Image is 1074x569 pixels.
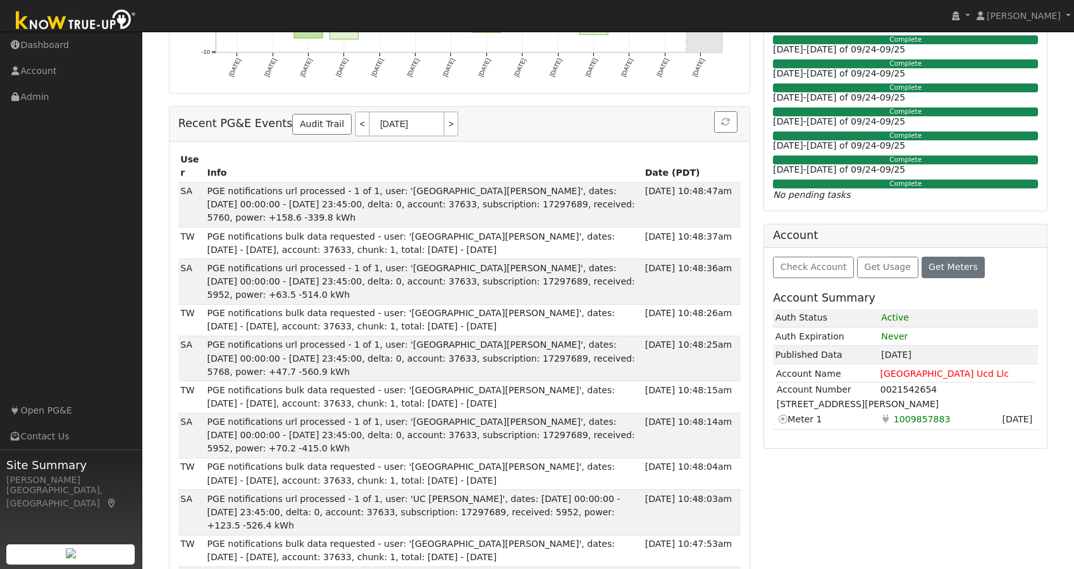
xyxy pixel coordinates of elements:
[714,111,738,133] button: Refresh
[178,304,205,336] td: Trevor Williams
[9,7,142,35] img: Know True-Up
[205,228,643,259] td: PGE notifications bulk data requested - user: '[GEOGRAPHIC_DATA][PERSON_NAME]', dates: [DATE] - [...
[643,336,741,381] td: [DATE] 10:48:25am
[922,257,985,278] button: Get Meters
[178,535,205,566] td: Trevor Williams
[776,397,1035,412] td: [STREET_ADDRESS][PERSON_NAME]
[178,259,205,304] td: SDP Admin
[773,68,1038,79] h6: [DATE]-[DATE] of 09/24-09/25
[299,57,313,78] text: [DATE]
[643,259,741,304] td: [DATE] 10:48:36am
[880,382,1035,398] td: 0021542654
[263,57,278,78] text: [DATE]
[773,190,850,200] i: No pending tasks
[204,27,210,34] text: -8
[643,535,741,566] td: [DATE] 10:47:53am
[880,412,892,425] i: Electricity
[178,150,205,182] th: User
[477,57,491,78] text: [DATE]
[773,327,879,346] td: Auth Expiration
[178,336,205,381] td: SDP Admin
[178,182,205,227] td: SDP Admin
[643,381,741,413] td: [DATE] 10:48:15am
[205,336,643,381] td: PGE notifications url processed - 1 of 1, user: '[GEOGRAPHIC_DATA][PERSON_NAME]', dates: [DATE] 0...
[776,412,880,427] td: Meter 1
[178,413,205,458] td: SDP Admin
[205,458,643,489] td: PGE notifications bulk data requested - user: '[GEOGRAPHIC_DATA][PERSON_NAME]', dates: [DATE] - [...
[370,57,385,78] text: [DATE]
[201,48,211,55] text: -10
[355,111,369,137] a: <
[205,150,643,182] th: Info
[773,309,879,327] td: Auth Status
[620,57,634,78] text: [DATE]
[773,140,1038,151] h6: [DATE]-[DATE] of 09/24-09/25
[205,413,643,458] td: PGE notifications url processed - 1 of 1, user: '[GEOGRAPHIC_DATA][PERSON_NAME]', dates: [DATE] 0...
[857,257,918,278] button: Get Usage
[178,458,205,489] td: Trevor Williams
[405,57,420,78] text: [DATE]
[445,111,459,137] a: >
[929,262,978,272] span: Get Meters
[334,57,349,78] text: [DATE]
[548,57,563,78] text: [DATE]
[584,57,598,78] text: [DATE]
[777,412,788,425] i: Current meter
[776,382,880,398] td: Account Number
[643,150,741,182] th: Date (PDT)
[773,44,1038,55] h6: [DATE]-[DATE] of 09/24-09/25
[292,114,351,135] a: Audit Trail
[1000,412,1035,426] span: Sign Date
[773,92,1038,103] h6: [DATE]-[DATE] of 09/24-09/25
[643,490,741,535] td: [DATE] 10:48:03am
[643,182,741,227] td: [DATE] 10:48:47am
[178,381,205,413] td: Trevor Williams
[205,304,643,336] td: PGE notifications bulk data requested - user: '[GEOGRAPHIC_DATA][PERSON_NAME]', dates: [DATE] - [...
[205,182,643,227] td: PGE notifications url processed - 1 of 1, user: '[GEOGRAPHIC_DATA][PERSON_NAME]', dates: [DATE] 0...
[773,346,879,364] td: Published Data
[178,490,205,535] td: SDP Admin
[781,262,847,272] span: Check Account
[441,57,456,78] text: [DATE]
[880,367,1036,381] td: [GEOGRAPHIC_DATA] Ucd Llc
[775,367,880,381] td: Account Name
[865,262,911,272] span: Get Usage
[205,381,643,413] td: PGE notifications bulk data requested - user: '[GEOGRAPHIC_DATA][PERSON_NAME]', dates: [DATE] - [...
[106,498,118,508] a: Map
[643,228,741,259] td: [DATE] 10:48:37am
[773,116,1038,127] h6: [DATE]-[DATE] of 09/24-09/25
[66,548,76,558] img: retrieve
[987,11,1061,21] span: [PERSON_NAME]
[6,456,135,474] span: Site Summary
[643,413,741,458] td: [DATE] 10:48:14am
[512,57,527,78] text: [DATE]
[773,132,1038,140] div: Complete
[773,107,1038,116] div: Complete
[773,156,1038,164] div: Complete
[6,484,135,510] div: [GEOGRAPHIC_DATA], [GEOGRAPHIC_DATA]
[178,228,205,259] td: Trevor Williams
[691,57,705,78] text: [DATE]
[773,180,1038,188] div: Complete
[881,350,911,360] span: [DATE]
[773,164,1038,175] h6: [DATE]-[DATE] of 09/24-09/25
[205,259,643,304] td: PGE notifications url processed - 1 of 1, user: '[GEOGRAPHIC_DATA][PERSON_NAME]', dates: [DATE] 0...
[891,412,953,426] span: Usage Point: 6938540253 Service Agreement ID: 0029331678
[773,35,1038,44] div: Complete
[773,83,1038,92] div: Complete
[205,490,643,535] td: PGE notifications url processed - 1 of 1, user: 'UC [PERSON_NAME]', dates: [DATE] 00:00:00 - [DAT...
[205,535,643,566] td: PGE notifications bulk data requested - user: '[GEOGRAPHIC_DATA][PERSON_NAME]', dates: [DATE] - [...
[178,111,741,137] h5: Recent PG&E Events
[643,304,741,336] td: [DATE] 10:48:26am
[773,257,854,278] button: Check Account
[655,57,670,78] text: [DATE]
[879,327,1038,346] td: Never
[773,229,818,242] h5: Account
[6,474,135,487] div: [PERSON_NAME]
[879,309,1038,327] td: 1
[773,59,1038,68] div: Complete
[643,458,741,489] td: [DATE] 10:48:04am
[227,57,242,78] text: [DATE]
[773,291,1038,305] h5: Account Summary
